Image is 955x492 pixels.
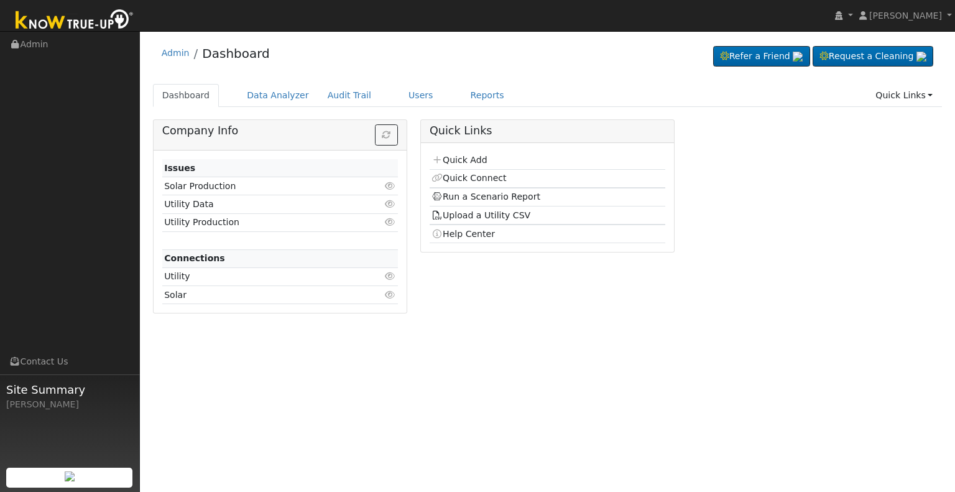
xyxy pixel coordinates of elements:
span: Site Summary [6,381,133,398]
i: Click to view [385,182,396,190]
div: [PERSON_NAME] [6,398,133,411]
img: retrieve [916,52,926,62]
td: Solar [162,286,360,304]
i: Click to view [385,290,396,299]
a: Dashboard [153,84,219,107]
td: Solar Production [162,177,360,195]
strong: Issues [164,163,195,173]
a: Reports [461,84,514,107]
h5: Quick Links [430,124,665,137]
a: Quick Add [431,155,487,165]
img: Know True-Up [9,7,140,35]
i: Click to view [385,200,396,208]
a: Refer a Friend [713,46,810,67]
a: Quick Connect [431,173,506,183]
h5: Company Info [162,124,398,137]
td: Utility [162,267,360,285]
a: Admin [162,48,190,58]
img: retrieve [65,471,75,481]
a: Help Center [431,229,495,239]
strong: Connections [164,253,225,263]
i: Click to view [385,272,396,281]
a: Users [399,84,443,107]
a: Dashboard [202,46,270,61]
a: Run a Scenario Report [431,192,540,202]
td: Utility Production [162,213,360,231]
a: Request a Cleaning [813,46,933,67]
span: [PERSON_NAME] [869,11,942,21]
a: Quick Links [866,84,942,107]
a: Data Analyzer [238,84,318,107]
td: Utility Data [162,195,360,213]
img: retrieve [793,52,803,62]
a: Audit Trail [318,84,381,107]
a: Upload a Utility CSV [431,210,530,220]
i: Click to view [385,218,396,226]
